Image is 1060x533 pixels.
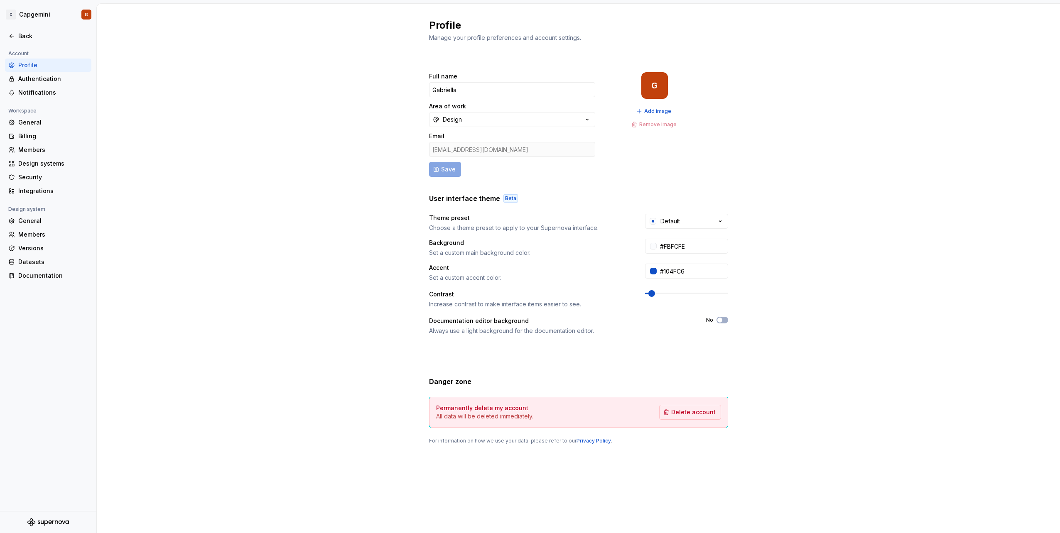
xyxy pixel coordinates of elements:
[429,72,457,81] label: Full name
[429,132,444,140] label: Email
[5,269,91,282] a: Documentation
[443,115,462,124] div: Design
[429,249,630,257] div: Set a custom main background color.
[2,5,95,24] button: CCapgeminiG
[659,405,721,420] button: Delete account
[429,19,718,32] h2: Profile
[429,34,581,41] span: Manage your profile preferences and account settings.
[18,271,88,280] div: Documentation
[671,408,716,416] span: Delete account
[18,146,88,154] div: Members
[657,239,728,254] input: #FFFFFF
[429,300,630,308] div: Increase contrast to make interface items easier to see.
[634,105,675,117] button: Add image
[5,143,91,156] a: Members
[429,317,691,325] div: Documentation editor background
[429,274,630,282] div: Set a custom accent color.
[429,327,691,335] div: Always use a light background for the documentation editor.
[5,116,91,129] a: General
[429,290,630,298] div: Contrast
[5,130,91,143] a: Billing
[18,132,88,140] div: Billing
[429,438,728,444] div: For information on how we use your data, please refer to our .
[429,377,471,386] h3: Danger zone
[5,106,40,116] div: Workspace
[436,412,533,421] p: All data will be deleted immediately.
[18,75,88,83] div: Authentication
[27,518,69,526] svg: Supernova Logo
[429,239,630,247] div: Background
[18,258,88,266] div: Datasets
[660,217,680,225] div: Default
[18,230,88,239] div: Members
[18,88,88,97] div: Notifications
[5,157,91,170] a: Design systems
[18,187,88,195] div: Integrations
[6,10,16,20] div: C
[5,228,91,241] a: Members
[706,317,713,323] label: No
[644,108,671,115] span: Add image
[5,49,32,59] div: Account
[5,171,91,184] a: Security
[429,214,630,222] div: Theme preset
[5,86,91,99] a: Notifications
[18,244,88,252] div: Versions
[429,193,500,203] h3: User interface theme
[5,184,91,198] a: Integrations
[5,255,91,269] a: Datasets
[577,438,611,444] a: Privacy Policy
[645,214,728,229] button: Default
[85,11,88,18] div: G
[5,214,91,227] a: General
[429,224,630,232] div: Choose a theme preset to apply to your Supernova interface.
[18,173,88,181] div: Security
[18,159,88,168] div: Design systems
[436,404,528,412] h4: Permanently delete my account
[18,32,88,40] div: Back
[5,242,91,255] a: Versions
[657,264,728,279] input: #104FC6
[5,204,49,214] div: Design system
[18,217,88,225] div: General
[503,194,518,203] div: Beta
[5,29,91,43] a: Back
[18,118,88,127] div: General
[651,82,658,89] div: G
[429,102,466,110] label: Area of work
[429,264,630,272] div: Accent
[5,59,91,72] a: Profile
[19,10,50,19] div: Capgemini
[5,72,91,86] a: Authentication
[18,61,88,69] div: Profile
